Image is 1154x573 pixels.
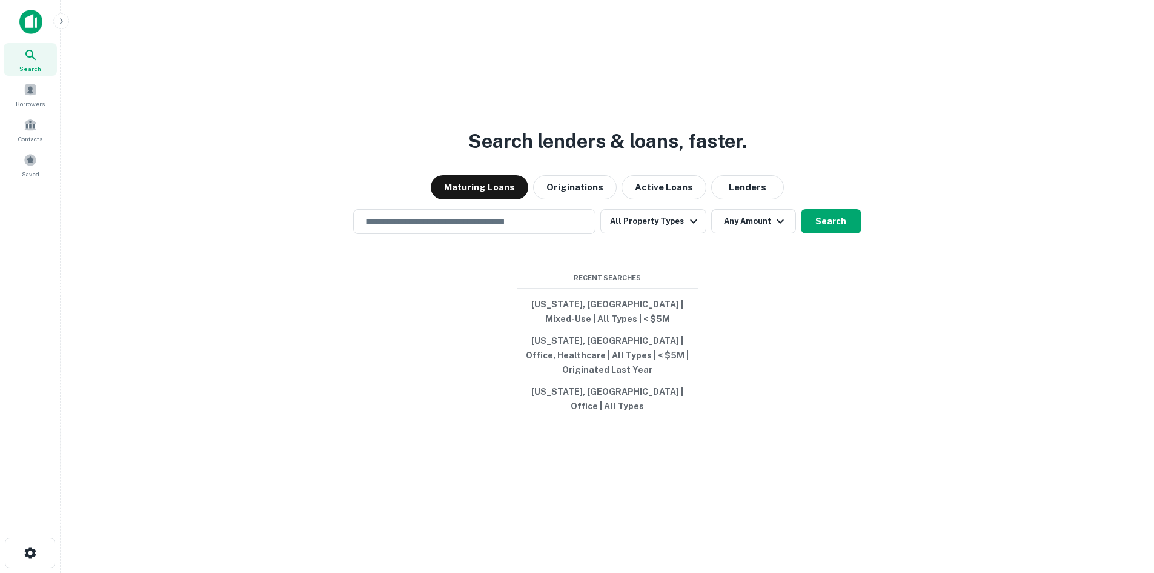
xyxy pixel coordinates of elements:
span: Contacts [18,134,42,144]
button: Maturing Loans [431,175,528,199]
button: Lenders [711,175,784,199]
iframe: Chat Widget [1093,476,1154,534]
button: [US_STATE], [GEOGRAPHIC_DATA] | Mixed-Use | All Types | < $5M [517,293,698,330]
button: [US_STATE], [GEOGRAPHIC_DATA] | Office | All Types [517,381,698,417]
a: Saved [4,149,57,181]
img: capitalize-icon.png [19,10,42,34]
button: [US_STATE], [GEOGRAPHIC_DATA] | Office, Healthcare | All Types | < $5M | Originated Last Year [517,330,698,381]
a: Borrowers [4,78,57,111]
span: Recent Searches [517,273,698,283]
span: Borrowers [16,99,45,109]
span: Search [19,64,41,73]
button: Active Loans [622,175,706,199]
button: Any Amount [711,209,796,233]
button: Search [801,209,861,233]
button: All Property Types [600,209,706,233]
h3: Search lenders & loans, faster. [468,127,747,156]
a: Contacts [4,113,57,146]
a: Search [4,43,57,76]
span: Saved [22,169,39,179]
button: Originations [533,175,617,199]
